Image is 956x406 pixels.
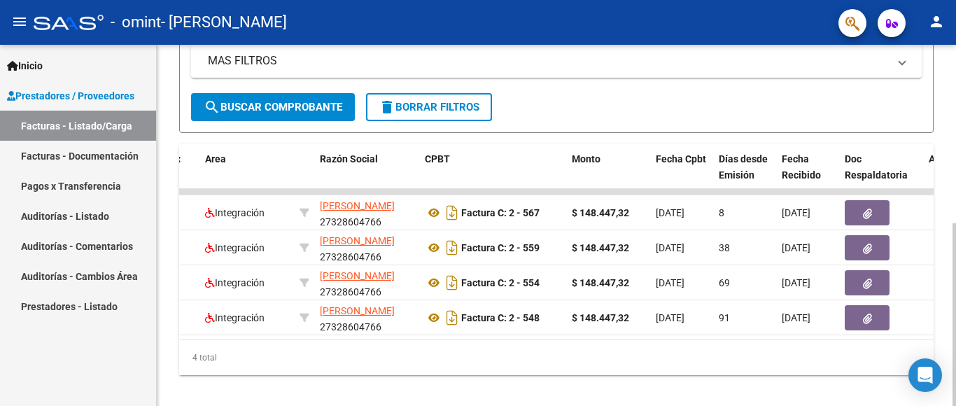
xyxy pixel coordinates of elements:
span: Integración [205,277,265,288]
span: [DATE] [782,207,810,218]
span: [DATE] [782,312,810,323]
span: Integración [205,207,265,218]
i: Descargar documento [443,307,461,329]
span: - [PERSON_NAME] [161,7,287,38]
span: Monto [572,153,600,164]
span: [DATE] [782,242,810,253]
span: [DATE] [782,277,810,288]
span: Borrar Filtros [379,101,479,113]
i: Descargar documento [443,237,461,259]
span: 91 [719,312,730,323]
span: Días desde Emisión [719,153,768,181]
span: Razón Social [320,153,378,164]
span: [PERSON_NAME] [320,305,395,316]
datatable-header-cell: Monto [566,144,650,206]
span: Doc Respaldatoria [845,153,908,181]
mat-icon: delete [379,99,395,115]
span: CPBT [425,153,450,164]
datatable-header-cell: Días desde Emisión [713,144,776,206]
div: 27328604766 [320,233,414,262]
span: - omint [111,7,161,38]
div: 27328604766 [320,268,414,297]
div: Open Intercom Messenger [908,358,942,392]
span: [DATE] [656,242,684,253]
mat-icon: menu [11,13,28,30]
span: 8 [719,207,724,218]
datatable-header-cell: Razón Social [314,144,419,206]
span: [DATE] [656,277,684,288]
mat-expansion-panel-header: MAS FILTROS [191,44,922,78]
button: Buscar Comprobante [191,93,355,121]
span: Prestadores / Proveedores [7,88,134,104]
i: Descargar documento [443,272,461,294]
div: 4 total [179,340,934,375]
span: Integración [205,312,265,323]
span: [PERSON_NAME] [320,235,395,246]
span: [DATE] [656,207,684,218]
strong: $ 148.447,32 [572,312,629,323]
mat-icon: search [204,99,220,115]
span: 69 [719,277,730,288]
span: [DATE] [656,312,684,323]
span: [PERSON_NAME] [320,270,395,281]
div: 27328604766 [320,303,414,332]
mat-panel-title: MAS FILTROS [208,53,888,69]
strong: Factura C: 2 - 554 [461,277,540,288]
span: [PERSON_NAME] [320,200,395,211]
mat-icon: person [928,13,945,30]
i: Descargar documento [443,202,461,224]
strong: Factura C: 2 - 559 [461,242,540,253]
span: Buscar Comprobante [204,101,342,113]
span: Inicio [7,58,43,73]
strong: Factura C: 2 - 567 [461,207,540,218]
datatable-header-cell: Area [199,144,294,206]
datatable-header-cell: CPBT [419,144,566,206]
span: Fecha Recibido [782,153,821,181]
strong: $ 148.447,32 [572,277,629,288]
datatable-header-cell: Fecha Recibido [776,144,839,206]
span: 38 [719,242,730,253]
span: Fecha Cpbt [656,153,706,164]
span: Integración [205,242,265,253]
datatable-header-cell: Doc Respaldatoria [839,144,923,206]
strong: $ 148.447,32 [572,242,629,253]
button: Borrar Filtros [366,93,492,121]
strong: $ 148.447,32 [572,207,629,218]
datatable-header-cell: Fecha Cpbt [650,144,713,206]
div: 27328604766 [320,198,414,227]
span: Area [205,153,226,164]
strong: Factura C: 2 - 548 [461,312,540,323]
